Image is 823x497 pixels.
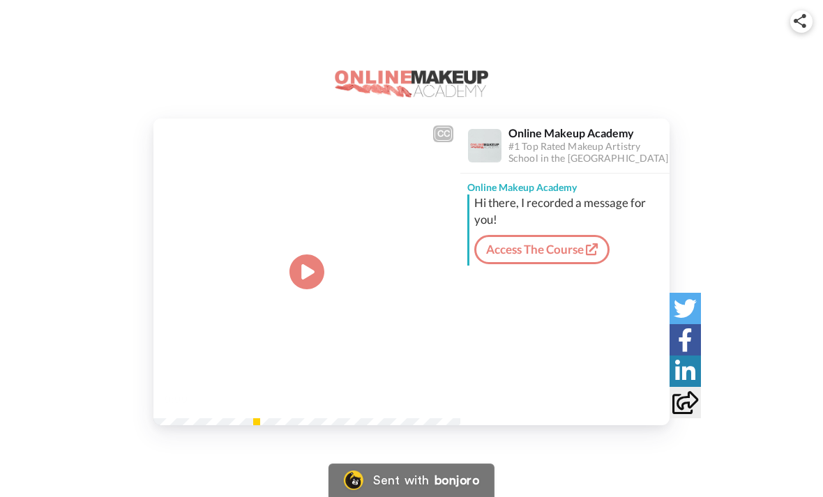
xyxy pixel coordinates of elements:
div: Hi there, I recorded a message for you! [474,194,666,228]
img: ic_share.svg [794,14,806,28]
div: #1 Top Rated Makeup Artistry School in the [GEOGRAPHIC_DATA] [508,141,669,165]
a: Bonjoro Logo [329,464,494,497]
a: Access The Course [474,235,610,264]
div: Online Makeup Academy [460,174,670,194]
span: / [190,390,195,407]
img: Full screen [434,392,448,406]
div: Online Makeup Academy [508,126,669,139]
div: CC [435,127,452,141]
span: 2:29 [198,390,222,407]
img: Profile Image [468,129,501,162]
img: logo [335,70,488,97]
span: 0:00 [163,390,188,407]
